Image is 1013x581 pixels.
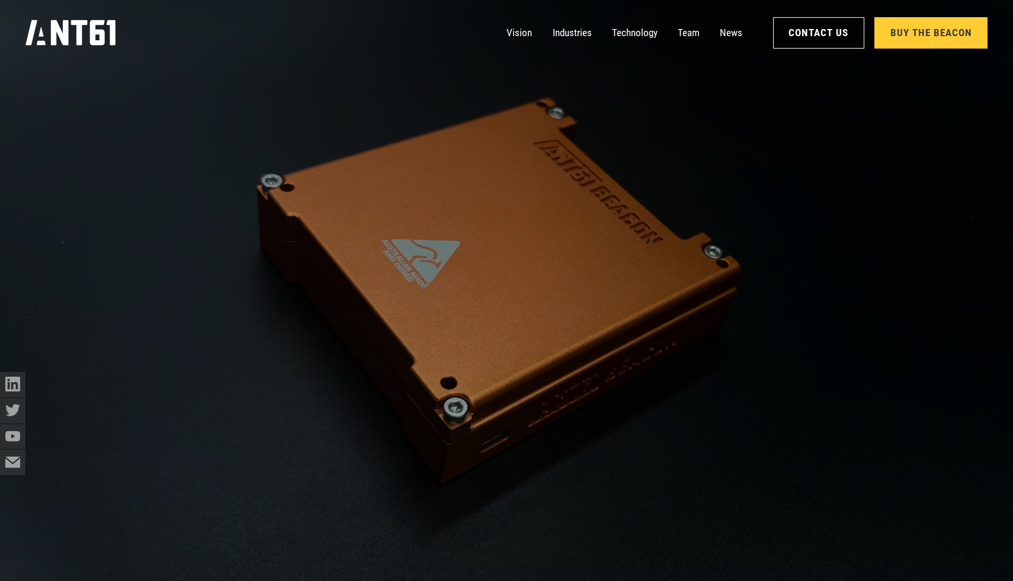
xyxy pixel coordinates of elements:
[612,20,658,46] a: Technology
[773,17,864,49] a: Contact Us
[506,20,532,46] a: Vision
[720,20,742,46] a: News
[678,20,700,46] a: Team
[874,17,988,49] a: Buy the Beacon
[553,20,592,46] a: Industries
